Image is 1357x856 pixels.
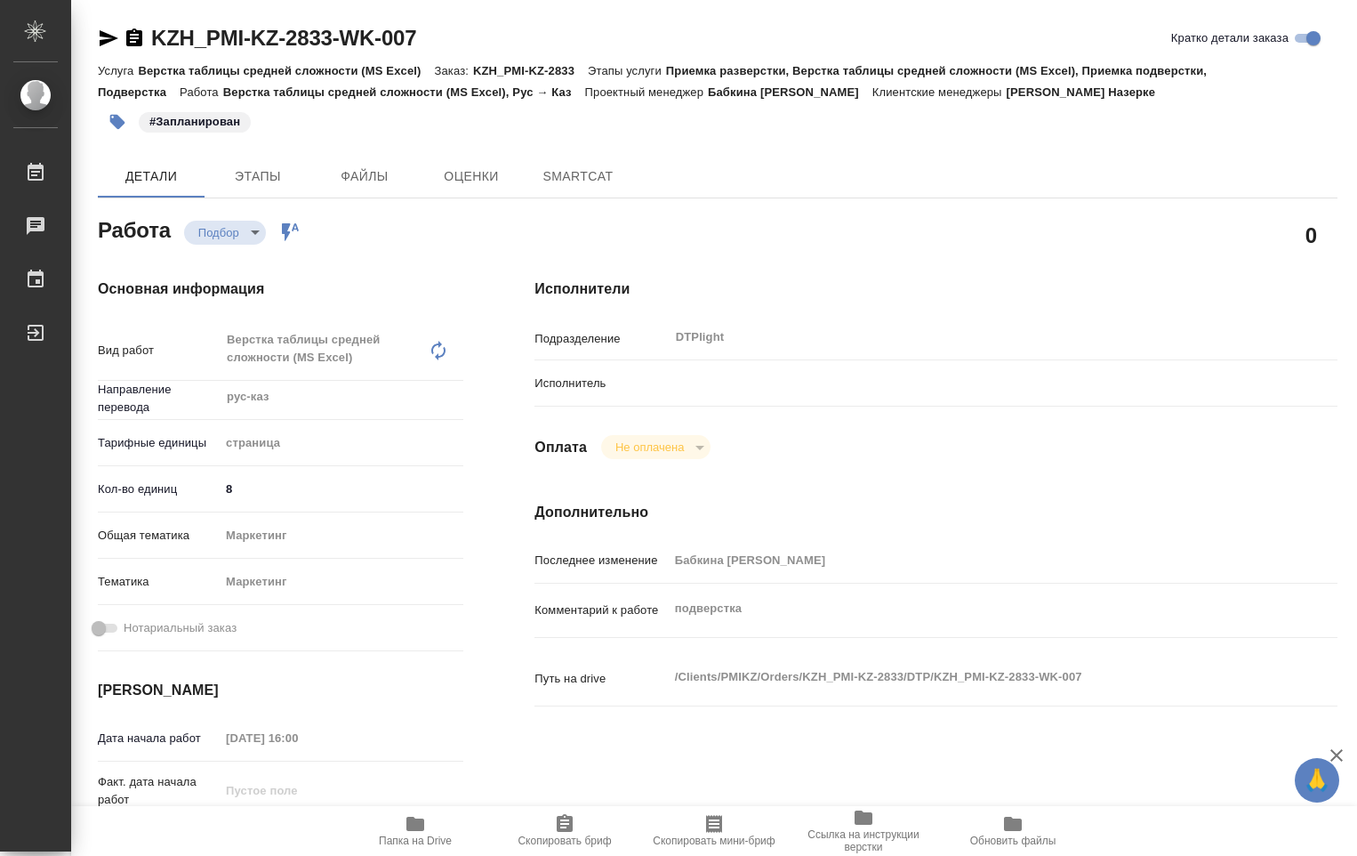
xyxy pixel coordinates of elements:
span: Скопировать мини-бриф [653,835,775,847]
p: Верстка таблицы средней сложности (MS Excel), Рус → Каз [223,85,585,99]
div: Подбор [184,221,266,245]
button: Подбор [193,225,245,240]
textarea: /Clients/PMIKZ/Orders/KZH_PMI-KZ-2833/DTP/KZH_PMI-KZ-2833-WK-007 [669,662,1271,692]
p: Последнее изменение [534,552,668,569]
span: Кратко детали заказа [1171,29,1289,47]
h4: Основная информация [98,279,463,300]
p: Этапы услуги [588,64,666,77]
span: Папка на Drive [379,835,452,847]
p: Клиентские менеджеры [872,85,1007,99]
p: Тарифные единицы [98,434,220,452]
span: Файлы [322,166,407,188]
input: Пустое поле [669,547,1271,573]
span: SmartCat [535,166,621,188]
button: 🙏 [1295,758,1339,803]
h4: Оплата [534,437,587,458]
span: Оценки [429,166,514,188]
p: Дата начала работ [98,730,220,747]
p: Общая тематика [98,527,220,545]
span: Запланирован [137,113,253,128]
p: [PERSON_NAME] Назерке [1007,85,1169,99]
span: Обновить файлы [970,835,1056,847]
button: Скопировать бриф [490,806,639,856]
button: Скопировать мини-бриф [639,806,789,856]
span: Нотариальный заказ [124,619,237,637]
a: KZH_PMI-KZ-2833-WK-007 [151,26,416,50]
h2: 0 [1305,220,1317,250]
div: Маркетинг [220,521,463,551]
button: Скопировать ссылку [124,28,145,49]
h4: Исполнители [534,279,1337,300]
input: ✎ Введи что-нибудь [220,476,463,502]
p: Подразделение [534,330,668,348]
button: Ссылка на инструкции верстки [789,806,938,856]
p: Вид работ [98,342,220,359]
p: Факт. дата начала работ [98,773,220,809]
div: Подбор [601,435,711,459]
div: страница [220,428,463,458]
p: #Запланирован [149,113,240,131]
input: Пустое поле [220,778,375,804]
p: Исполнитель [534,375,668,392]
span: Детали [108,166,194,188]
p: Работа [180,85,223,99]
h4: [PERSON_NAME] [98,680,463,701]
p: Бабкина [PERSON_NAME] [708,85,872,99]
p: KZH_PMI-KZ-2833 [473,64,588,77]
button: Добавить тэг [98,102,137,141]
span: Скопировать бриф [518,835,611,847]
p: Услуга [98,64,138,77]
button: Не оплачена [610,440,689,455]
p: Путь на drive [534,670,668,688]
span: 🙏 [1302,762,1332,799]
div: Маркетинг [220,567,463,597]
p: Тематика [98,573,220,591]
p: Проектный менеджер [585,85,708,99]
button: Папка на Drive [341,806,490,856]
p: Комментарий к работе [534,602,668,619]
p: Кол-во единиц [98,480,220,498]
textarea: подверстка [669,594,1271,624]
p: Заказ: [435,64,473,77]
h4: Дополнительно [534,502,1337,523]
span: Ссылка на инструкции верстки [799,828,927,853]
button: Обновить файлы [938,806,1088,856]
button: Скопировать ссылку для ЯМессенджера [98,28,119,49]
span: Этапы [215,166,301,188]
input: Пустое поле [220,725,375,751]
p: Верстка таблицы средней сложности (MS Excel) [138,64,434,77]
h2: Работа [98,213,171,245]
p: Направление перевода [98,381,220,416]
